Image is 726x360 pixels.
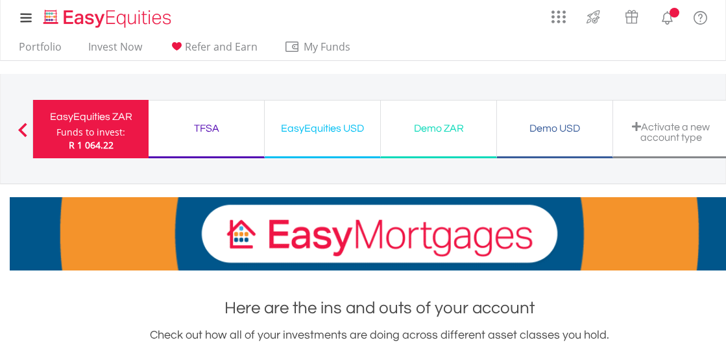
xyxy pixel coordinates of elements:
[389,119,489,138] div: Demo ZAR
[185,40,258,54] span: Refer and Earn
[651,3,684,29] a: Notifications
[612,3,651,27] a: Vouchers
[621,121,721,143] div: Activate a new account type
[284,38,369,55] span: My Funds
[41,8,176,29] img: EasyEquities_Logo.png
[163,40,263,60] a: Refer and Earn
[38,3,176,29] a: Home page
[14,40,67,60] a: Portfolio
[684,3,717,29] a: FAQ's and Support
[41,108,141,126] div: EasyEquities ZAR
[69,139,114,151] span: R 1 064.22
[543,3,574,24] a: AppsGrid
[56,126,125,139] div: Funds to invest:
[272,119,372,138] div: EasyEquities USD
[505,119,605,138] div: Demo USD
[83,40,147,60] a: Invest Now
[156,119,256,138] div: TFSA
[551,10,566,24] img: grid-menu-icon.svg
[621,6,642,27] img: vouchers-v2.svg
[583,6,604,27] img: thrive-v2.svg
